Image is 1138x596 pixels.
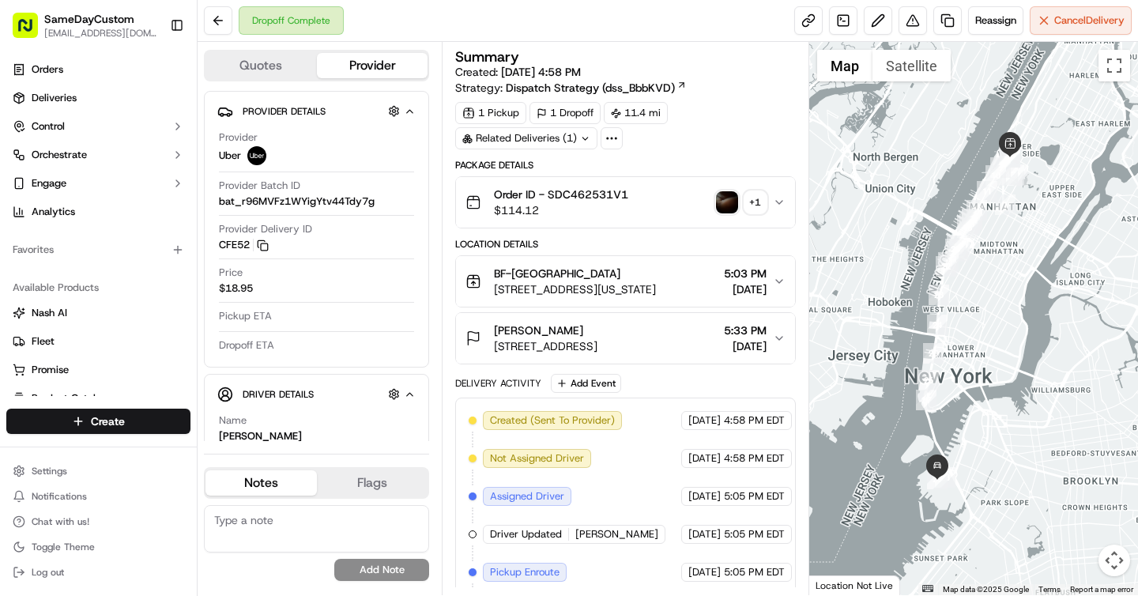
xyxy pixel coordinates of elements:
span: [DATE] [724,281,767,297]
span: Regen Pajulas [49,288,115,300]
img: Google [813,575,865,595]
span: Dropoff ETA [219,338,274,353]
button: Provider Details [217,98,416,124]
div: 📗 [16,355,28,368]
span: Knowledge Base [32,353,121,369]
button: Toggle Theme [6,536,190,558]
span: $114.12 [494,202,628,218]
button: Driver Details [217,381,416,407]
a: Product Catalog [13,391,184,406]
span: Not Assigned Driver [490,451,584,466]
span: Orchestrate [32,148,87,162]
span: [STREET_ADDRESS][US_STATE] [494,281,656,297]
span: Price [219,266,243,280]
span: 4:58 PM EDT [724,413,785,428]
button: Log out [6,561,190,583]
button: Show street map [817,50,872,81]
span: Map data ©2025 Google [943,585,1029,594]
div: 10 [985,165,1006,186]
span: [PERSON_NAME] [575,527,658,541]
span: 5:05 PM EDT [724,527,785,541]
div: Start new chat [71,151,259,167]
button: [EMAIL_ADDRESS][DOMAIN_NAME] [44,27,157,40]
span: Settings [32,465,67,477]
span: Reassign [975,13,1016,28]
span: [DATE] [688,489,721,504]
div: Strategy: [455,80,687,96]
div: We're available if you need us! [71,167,217,179]
span: 5:33 PM [724,323,767,338]
button: Orchestrate [6,142,190,168]
a: Deliveries [6,85,190,111]
span: SameDayCustom [49,245,131,258]
div: 9 [990,157,1011,178]
button: Fleet [6,329,190,354]
div: 15 [959,213,980,234]
div: 26 [918,370,939,390]
span: Analytics [32,205,75,219]
button: Flags [317,470,428,496]
img: Nash [16,16,47,47]
span: Pickup ETA [219,309,272,323]
a: Terms (opens in new tab) [1038,585,1061,594]
button: Engage [6,171,190,196]
div: 11.4 mi [604,102,668,124]
a: Analytics [6,199,190,224]
span: Create [91,413,125,429]
div: 1 Pickup [455,102,526,124]
button: Create [6,409,190,434]
span: Driver Details [243,388,314,401]
span: Chat with us! [32,515,89,528]
button: Keyboard shortcuts [922,585,933,592]
button: CancelDelivery [1030,6,1132,35]
span: 5:05 PM EDT [724,565,785,579]
a: Orders [6,57,190,82]
span: [DATE] [143,245,175,258]
button: CFE52 [219,238,269,252]
p: Welcome 👋 [16,63,288,89]
span: Created: [455,64,581,80]
div: 24 [927,315,948,335]
span: Pylon [157,392,191,404]
button: Start new chat [269,156,288,175]
div: Delivery Activity [455,377,541,390]
a: Powered byPylon [111,391,191,404]
h3: Summary [455,50,519,64]
div: 2 [1008,165,1028,186]
a: 📗Knowledge Base [9,347,127,375]
span: API Documentation [149,353,254,369]
div: Package Details [455,159,795,172]
button: Product Catalog [6,386,190,411]
div: 20 [945,239,966,259]
button: Chat with us! [6,511,190,533]
button: SameDayCustom [44,11,134,27]
button: BF-[GEOGRAPHIC_DATA][STREET_ADDRESS][US_STATE]5:03 PM[DATE] [456,256,794,307]
a: Report a map error [1070,585,1133,594]
span: • [134,245,140,258]
div: Past conversations [16,206,106,218]
div: Location Details [455,238,795,251]
button: [PERSON_NAME][STREET_ADDRESS]5:33 PM[DATE] [456,313,794,364]
button: photo_proof_of_delivery image+1 [716,191,767,213]
div: 8 [999,147,1019,168]
span: Cancel Delivery [1054,13,1125,28]
span: [DATE] [127,288,160,300]
span: Fleet [32,334,55,349]
span: [DATE] [688,527,721,541]
img: Regen Pajulas [16,273,41,298]
div: + 1 [744,191,767,213]
button: SameDayCustom[EMAIL_ADDRESS][DOMAIN_NAME] [6,6,164,44]
div: 💻 [134,355,146,368]
span: Provider Delivery ID [219,222,312,236]
span: • [119,288,124,300]
div: 3 [1004,164,1024,185]
div: 17 [947,236,967,256]
span: [DATE] [688,451,721,466]
div: Favorites [6,237,190,262]
span: Nash AI [32,306,67,320]
div: 14 [962,209,982,230]
div: 25 [923,343,944,364]
div: Available Products [6,275,190,300]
